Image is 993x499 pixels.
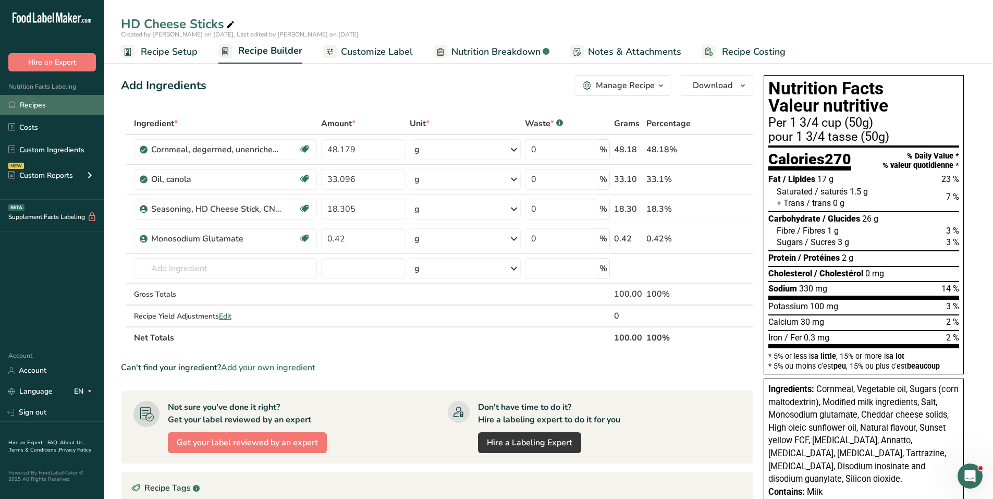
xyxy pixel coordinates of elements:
[806,198,831,208] span: / trans
[946,301,959,311] span: 3 %
[614,233,642,245] div: 0.42
[151,173,281,186] div: Oil, canola
[722,45,786,59] span: Recipe Costing
[8,163,24,169] div: NEW
[646,117,691,130] span: Percentage
[768,284,797,294] span: Sodium
[810,301,838,311] span: 100 mg
[121,15,237,33] div: HD Cheese Sticks
[132,326,612,348] th: Net Totals
[341,45,413,59] span: Customize Label
[574,75,671,96] button: Manage Recipe
[646,173,704,186] div: 33.1%
[59,446,91,454] a: Privacy Policy
[414,143,420,156] div: g
[614,288,642,300] div: 100.00
[646,233,704,245] div: 0.42%
[434,40,549,64] a: Nutrition Breakdown
[451,45,541,59] span: Nutrition Breakdown
[815,187,848,197] span: / saturés
[8,204,24,211] div: BETA
[596,79,655,92] div: Manage Recipe
[825,150,851,168] span: 270
[823,214,860,224] span: / Glucides
[946,192,959,202] span: 7 %
[8,53,96,71] button: Hire an Expert
[219,311,231,321] span: Edit
[946,237,959,247] span: 3 %
[478,401,620,426] div: Don't have time to do it? Hire a labeling expert to do it for you
[768,214,820,224] span: Carbohydrate
[612,326,644,348] th: 100.00
[946,317,959,327] span: 2 %
[838,237,849,247] span: 3 g
[768,80,959,115] h1: Nutrition Facts Valeur nutritive
[865,269,884,278] span: 0 mg
[777,198,804,208] span: + Trans
[323,40,413,64] a: Customize Label
[958,464,983,489] iframe: Intercom live chat
[946,333,959,343] span: 2 %
[614,310,642,322] div: 0
[141,45,198,59] span: Recipe Setup
[814,352,836,360] span: a little
[907,362,940,370] span: beaucoup
[478,432,581,453] a: Hire a Labeling Expert
[8,170,73,181] div: Custom Reports
[817,174,833,184] span: 17 g
[814,269,863,278] span: / Cholestérol
[8,439,45,446] a: Hire an Expert .
[777,187,813,197] span: Saturated
[47,439,60,446] a: FAQ .
[168,401,311,426] div: Not sure you've done it right? Get your label reviewed by an expert
[768,152,851,171] div: Calories
[801,317,824,327] span: 30 mg
[646,203,704,215] div: 18.3%
[833,198,844,208] span: 0 g
[238,44,302,58] span: Recipe Builder
[777,237,803,247] span: Sugars
[768,253,796,263] span: Protein
[134,289,317,300] div: Gross Totals
[8,470,96,482] div: Powered By FoodLabelMaker © 2025 All Rights Reserved
[614,203,642,215] div: 18.30
[941,284,959,294] span: 14 %
[768,174,781,184] span: Fat
[646,288,704,300] div: 100%
[768,487,805,497] span: Contains:
[768,317,799,327] span: Calcium
[121,361,753,374] div: Can't find your ingredient?
[797,226,825,236] span: / Fibres
[941,174,959,184] span: 23 %
[882,152,959,170] div: % Daily Value * % valeur quotidienne *
[799,284,827,294] span: 330 mg
[414,173,420,186] div: g
[614,173,642,186] div: 33.10
[768,117,959,129] div: Per 1 3/4 cup (50g)
[177,436,318,449] span: Get your label reviewed by an expert
[693,79,732,92] span: Download
[784,333,802,343] span: / Fer
[768,333,782,343] span: Iron
[134,311,317,322] div: Recipe Yield Adjustments
[151,233,281,245] div: Monosodium Glutamate
[768,269,812,278] span: Cholesterol
[410,117,430,130] span: Unit
[702,40,786,64] a: Recipe Costing
[121,40,198,64] a: Recipe Setup
[768,301,808,311] span: Potassium
[134,258,317,279] input: Add Ingredient
[221,361,315,374] span: Add your own ingredient
[614,143,642,156] div: 48.18
[889,352,904,360] span: a lot
[8,439,83,454] a: About Us .
[783,174,815,184] span: / Lipides
[218,39,302,64] a: Recipe Builder
[168,432,327,453] button: Get your label reviewed by an expert
[414,233,420,245] div: g
[777,226,795,236] span: Fibre
[768,384,814,394] span: Ingredients:
[768,362,959,370] div: * 5% ou moins c’est , 15% ou plus c’est
[525,117,563,130] div: Waste
[842,253,853,263] span: 2 g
